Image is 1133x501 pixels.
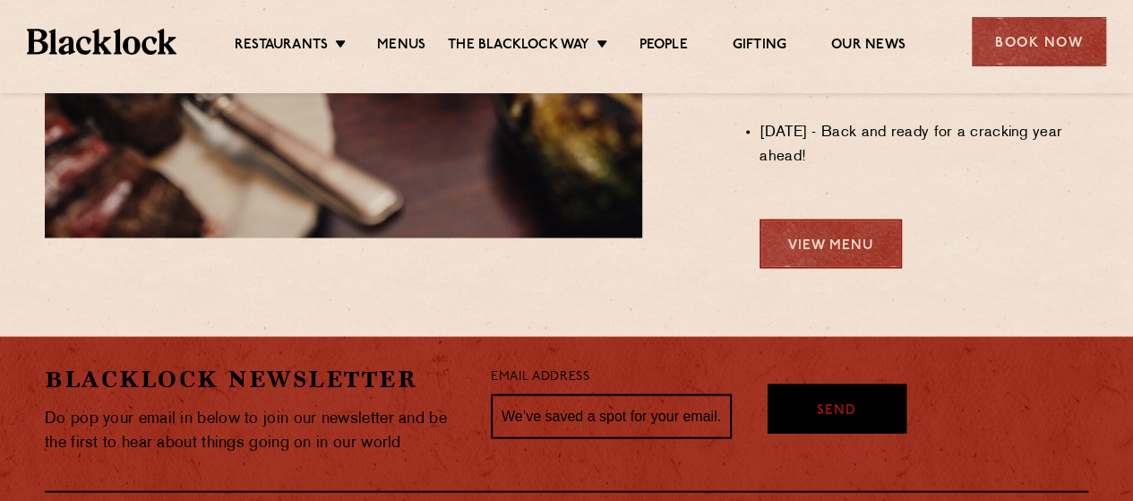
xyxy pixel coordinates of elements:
img: BL_Textured_Logo-footer-cropped.svg [27,29,176,54]
h2: Blacklock Newsletter [45,363,464,394]
label: Email Address [491,367,589,387]
a: Restaurants [235,37,328,56]
input: We’ve saved a spot for your email... [491,393,732,438]
a: View Menu [760,219,902,268]
a: People [639,37,687,56]
li: [DATE] - Back and ready for a cracking year ahead! [760,120,1088,168]
a: The Blacklock Way [448,37,589,56]
a: Gifting [733,37,786,56]
p: Do pop your email in below to join our newsletter and be the first to hear about things going on ... [45,406,464,454]
a: Our News [831,37,906,56]
span: Send [817,401,856,421]
div: Book Now [972,17,1106,66]
a: Menus [377,37,425,56]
